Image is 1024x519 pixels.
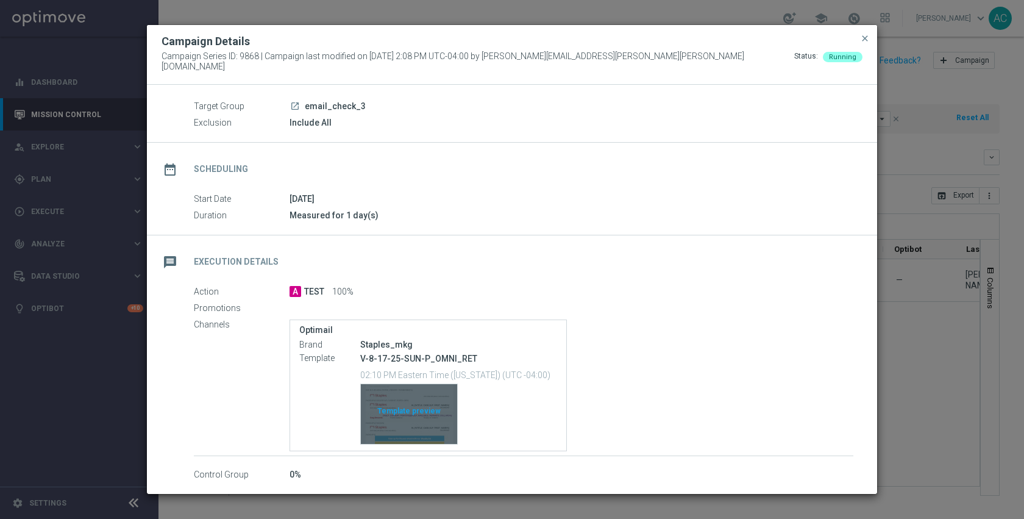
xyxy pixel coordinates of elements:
[194,210,290,221] label: Duration
[194,287,290,298] label: Action
[304,287,324,298] span: TEST
[290,286,301,297] span: A
[360,353,557,364] p: V-8-17-25-SUN-P_OMNI_RET
[290,116,853,129] div: Include All
[194,101,290,112] label: Target Group
[823,51,862,61] colored-tag: Running
[332,287,354,298] span: 100%
[299,340,360,351] label: Brand
[194,320,290,331] label: Channels
[194,194,290,205] label: Start Date
[290,101,300,111] i: launch
[794,51,818,72] div: Status:
[860,34,870,43] span: close
[360,384,458,445] button: Template preview
[299,325,557,335] label: Optimail
[290,468,853,481] div: 0%
[162,51,794,72] span: Campaign Series ID: 9868 | Campaign last modified on [DATE] 2:08 PM UTC-04:00 by [PERSON_NAME][EM...
[159,159,181,181] i: date_range
[194,470,290,481] label: Control Group
[305,101,366,112] span: email_check_3
[299,353,360,364] label: Template
[194,118,290,129] label: Exclusion
[290,193,853,205] div: [DATE]
[290,101,300,112] a: launch
[159,251,181,273] i: message
[290,209,853,221] div: Measured for 1 day(s)
[194,163,248,175] h2: Scheduling
[162,34,250,49] h2: Campaign Details
[361,384,457,444] div: Template preview
[194,303,290,314] label: Promotions
[360,338,557,351] div: Staples_mkg
[360,368,557,381] p: 02:10 PM Eastern Time ([US_STATE]) (UTC -04:00)
[194,256,279,268] h2: Execution Details
[829,53,856,61] span: Running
